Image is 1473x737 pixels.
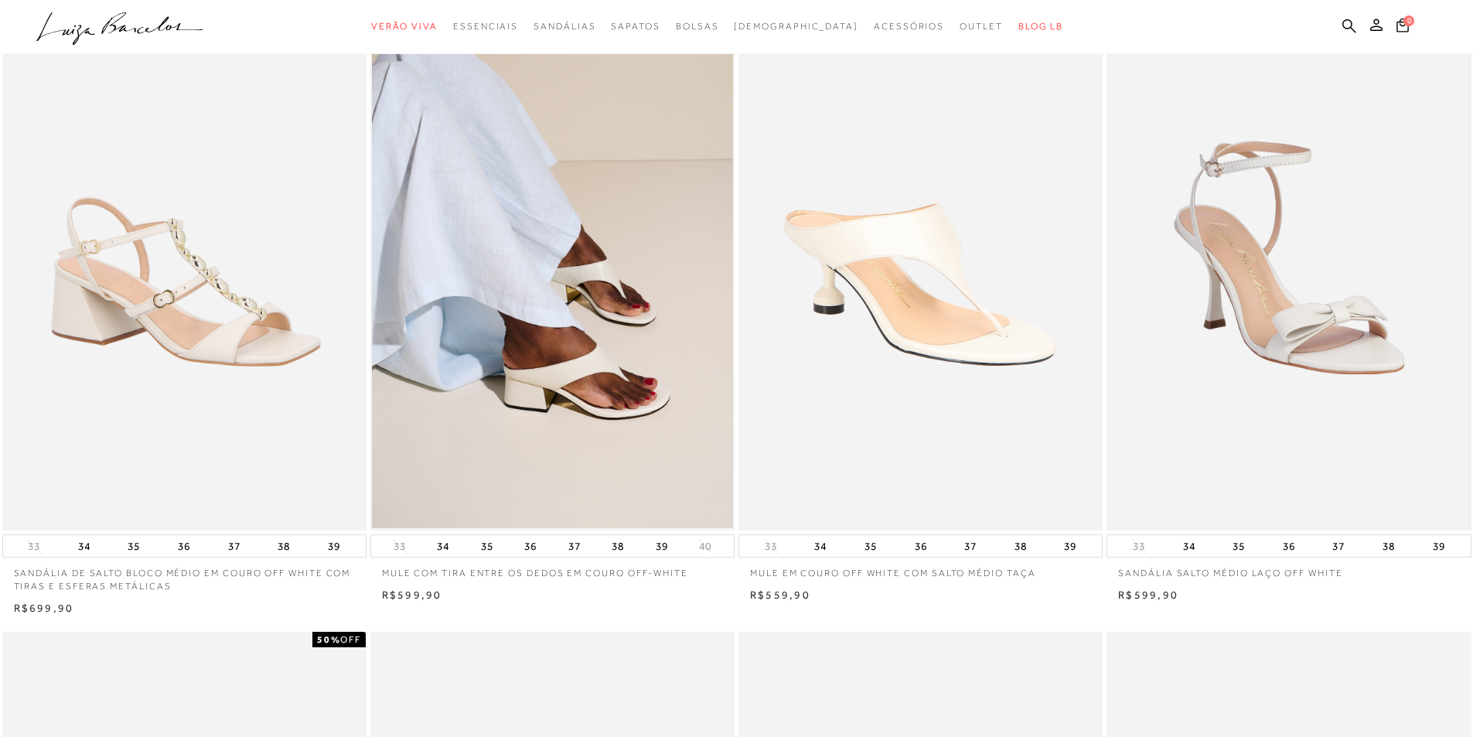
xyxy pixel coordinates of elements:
[340,634,361,645] span: OFF
[273,535,295,557] button: 38
[1118,589,1178,601] span: R$599,90
[1018,12,1063,41] a: BLOG LB
[607,535,629,557] button: 38
[1278,535,1300,557] button: 36
[1228,535,1250,557] button: 35
[23,539,45,554] button: 33
[1018,21,1063,32] span: BLOG LB
[1178,535,1200,557] button: 34
[611,21,660,32] span: Sapatos
[738,558,1103,580] a: MULE EM COURO OFF WHITE COM SALTO MÉDIO TAÇA
[476,535,498,557] button: 35
[694,539,716,554] button: 40
[223,535,245,557] button: 37
[1128,539,1150,554] button: 33
[874,12,944,41] a: categoryNavScreenReaderText
[534,21,595,32] span: Sandálias
[676,12,719,41] a: categoryNavScreenReaderText
[173,535,195,557] button: 36
[1106,558,1471,580] a: SANDÁLIA SALTO MÉDIO LAÇO OFF WHITE
[371,12,438,41] a: categoryNavScreenReaderText
[317,634,341,645] strong: 50%
[1392,17,1413,38] button: 0
[520,535,541,557] button: 36
[1010,535,1031,557] button: 38
[432,535,454,557] button: 34
[810,535,831,557] button: 34
[371,21,438,32] span: Verão Viva
[760,539,782,554] button: 33
[1428,535,1450,557] button: 39
[676,21,719,32] span: Bolsas
[2,558,367,593] a: SANDÁLIA DE SALTO BLOCO MÉDIO EM COURO OFF WHITE COM TIRAS E ESFERAS METÁLICAS
[389,539,411,554] button: 33
[534,12,595,41] a: categoryNavScreenReaderText
[370,558,735,580] a: MULE COM TIRA ENTRE OS DEDOS EM COURO OFF-WHITE
[651,535,673,557] button: 39
[910,535,932,557] button: 36
[960,535,981,557] button: 37
[734,21,858,32] span: [DEMOGRAPHIC_DATA]
[323,535,345,557] button: 39
[453,12,518,41] a: categoryNavScreenReaderText
[860,535,881,557] button: 35
[453,21,518,32] span: Essenciais
[1059,535,1081,557] button: 39
[1378,535,1400,557] button: 38
[734,12,858,41] a: noSubCategoriesText
[960,21,1003,32] span: Outlet
[874,21,944,32] span: Acessórios
[73,535,95,557] button: 34
[1403,15,1414,26] span: 0
[123,535,145,557] button: 35
[960,12,1003,41] a: categoryNavScreenReaderText
[382,589,442,601] span: R$599,90
[1328,535,1349,557] button: 37
[611,12,660,41] a: categoryNavScreenReaderText
[564,535,585,557] button: 37
[750,589,810,601] span: R$559,90
[14,602,74,614] span: R$699,90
